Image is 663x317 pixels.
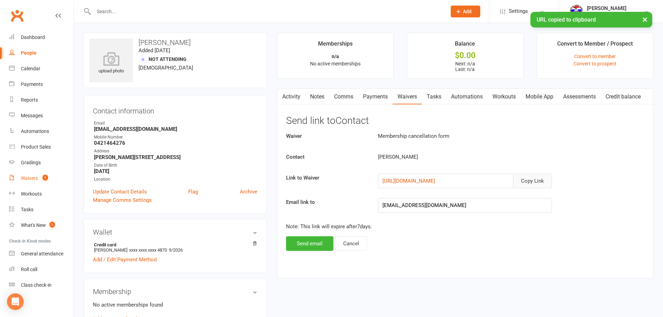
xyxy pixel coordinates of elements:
a: Workouts [488,89,521,105]
h3: Send link to Contact [286,116,644,126]
a: Comms [329,89,358,105]
label: Contact [281,153,373,161]
button: × [639,12,651,27]
strong: [EMAIL_ADDRESS][DOMAIN_NAME] [94,126,257,132]
a: Activity [277,89,305,105]
a: Clubworx [8,7,26,24]
a: Manage Comms Settings [93,196,152,204]
button: Send email [286,236,333,251]
div: upload photo [89,52,133,75]
a: General attendance kiosk mode [9,246,73,262]
div: Automations [21,128,49,134]
a: Convert to prospect [574,61,616,66]
div: Date of Birth [94,162,257,169]
div: What's New [21,222,46,228]
span: Not Attending [149,56,187,62]
div: Tasks [21,207,33,212]
div: [PERSON_NAME] [373,153,588,161]
h3: Contact information [93,104,257,115]
a: Messages [9,108,73,124]
span: 1 [42,175,48,181]
div: Gradings [21,160,41,165]
span: [DEMOGRAPHIC_DATA] [139,65,193,71]
a: Waivers 1 [9,171,73,186]
strong: Credit card [94,242,254,247]
a: Gradings [9,155,73,171]
span: xxxx xxxx xxxx 4870 [129,247,167,253]
a: Convert to member [574,54,616,59]
span: 9/2026 [169,247,183,253]
time: Added [DATE] [139,47,170,54]
a: Reports [9,92,73,108]
span: Add [463,9,472,14]
div: Product Sales [21,144,51,150]
a: Notes [305,89,329,105]
div: People [21,50,37,56]
h3: Wallet [93,228,257,236]
a: Roll call [9,262,73,277]
div: Reports [21,97,38,103]
div: Open Intercom Messenger [7,293,24,310]
a: [URL][DOMAIN_NAME] [382,178,435,184]
a: Mobile App [521,89,558,105]
a: Automations [9,124,73,139]
a: Archive [240,188,257,196]
a: Tasks [422,89,446,105]
a: What's New1 [9,217,73,233]
a: Update Contact Details [93,188,147,196]
div: Workouts [21,191,42,197]
div: Location [94,176,257,183]
div: Email [94,120,257,127]
span: 1 [49,222,55,228]
div: Calendar [21,66,40,71]
div: Convert to Member / Prospect [557,39,633,52]
label: Email link to [281,198,373,206]
span: No active memberships [310,61,361,66]
div: Waivers [21,175,38,181]
p: Next: n/a Last: n/a [413,61,517,72]
strong: 0421464276 [94,140,257,146]
div: Address [94,148,257,154]
li: [PERSON_NAME] [93,241,257,254]
a: Payments [9,77,73,92]
div: Mobile Number [94,134,257,141]
a: Waivers [393,89,422,105]
strong: n/a [332,54,339,59]
img: thumb_image1718682644.png [569,5,583,18]
div: Balance [455,39,475,52]
h3: [PERSON_NAME] [89,39,261,46]
div: Memberships [318,39,353,52]
div: Membership cancellation form [373,132,588,140]
a: Tasks [9,202,73,217]
a: Calendar [9,61,73,77]
div: Dashboard [21,34,45,40]
label: Waiver [281,132,373,140]
div: URL copied to clipboard [530,12,652,27]
strong: [PERSON_NAME][STREET_ADDRESS] [94,154,257,160]
a: Flag [188,188,198,196]
strong: [DATE] [94,168,257,174]
p: No active memberships found [93,301,257,309]
button: Add [451,6,480,17]
div: General attendance [21,251,63,256]
a: Workouts [9,186,73,202]
a: People [9,45,73,61]
a: Credit balance [601,89,646,105]
div: [PERSON_NAME] [587,5,634,11]
div: SRG Thai Boxing Gym [587,11,634,18]
span: Settings [509,3,528,19]
input: Search... [92,7,442,16]
a: Assessments [558,89,601,105]
a: Add / Edit Payment Method [93,255,157,264]
h3: Membership [93,288,257,295]
div: Messages [21,113,43,118]
a: Automations [446,89,488,105]
p: Note: This link will expire after 7 days. [286,222,644,231]
button: Cancel [335,236,367,251]
a: Payments [358,89,393,105]
a: Dashboard [9,30,73,45]
label: Link to Waiver [281,174,373,182]
a: Class kiosk mode [9,277,73,293]
div: Roll call [21,267,37,272]
div: $0.00 [413,52,517,59]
